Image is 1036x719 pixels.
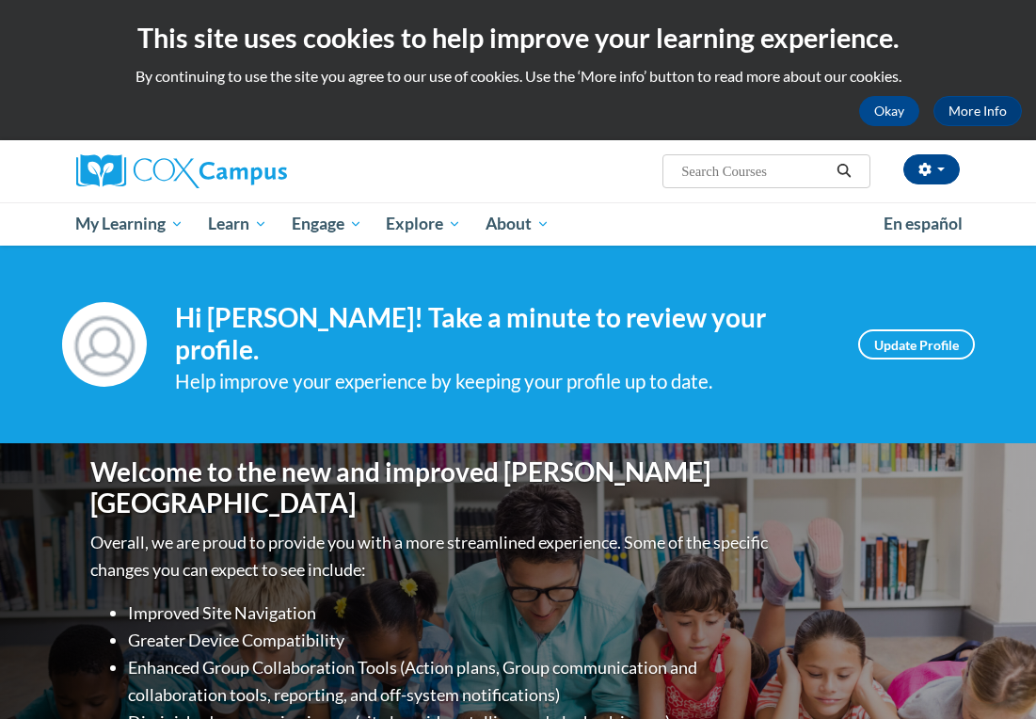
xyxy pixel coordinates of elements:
span: Explore [386,213,461,235]
button: Account Settings [903,154,960,184]
span: En español [884,214,963,233]
span: Engage [292,213,362,235]
a: About [473,202,562,246]
a: Explore [374,202,473,246]
h1: Welcome to the new and improved [PERSON_NAME][GEOGRAPHIC_DATA] [90,456,773,519]
li: Improved Site Navigation [128,599,773,627]
a: Learn [196,202,279,246]
img: Cox Campus [76,154,287,188]
a: Update Profile [858,329,975,359]
h2: This site uses cookies to help improve your learning experience. [14,19,1022,56]
img: Profile Image [62,302,147,387]
button: Okay [859,96,919,126]
iframe: Button to launch messaging window [961,644,1021,704]
div: Main menu [62,202,975,246]
li: Greater Device Compatibility [128,627,773,654]
a: En español [871,204,975,244]
div: Help improve your experience by keeping your profile up to date. [175,366,830,397]
a: My Learning [64,202,197,246]
a: More Info [933,96,1022,126]
h4: Hi [PERSON_NAME]! Take a minute to review your profile. [175,302,830,365]
span: About [486,213,550,235]
a: Engage [279,202,375,246]
p: By continuing to use the site you agree to our use of cookies. Use the ‘More info’ button to read... [14,66,1022,87]
input: Search Courses [679,160,830,183]
button: Search [830,160,858,183]
span: Learn [208,213,267,235]
span: My Learning [75,213,183,235]
p: Overall, we are proud to provide you with a more streamlined experience. Some of the specific cha... [90,529,773,583]
li: Enhanced Group Collaboration Tools (Action plans, Group communication and collaboration tools, re... [128,654,773,709]
a: Cox Campus [76,154,352,188]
